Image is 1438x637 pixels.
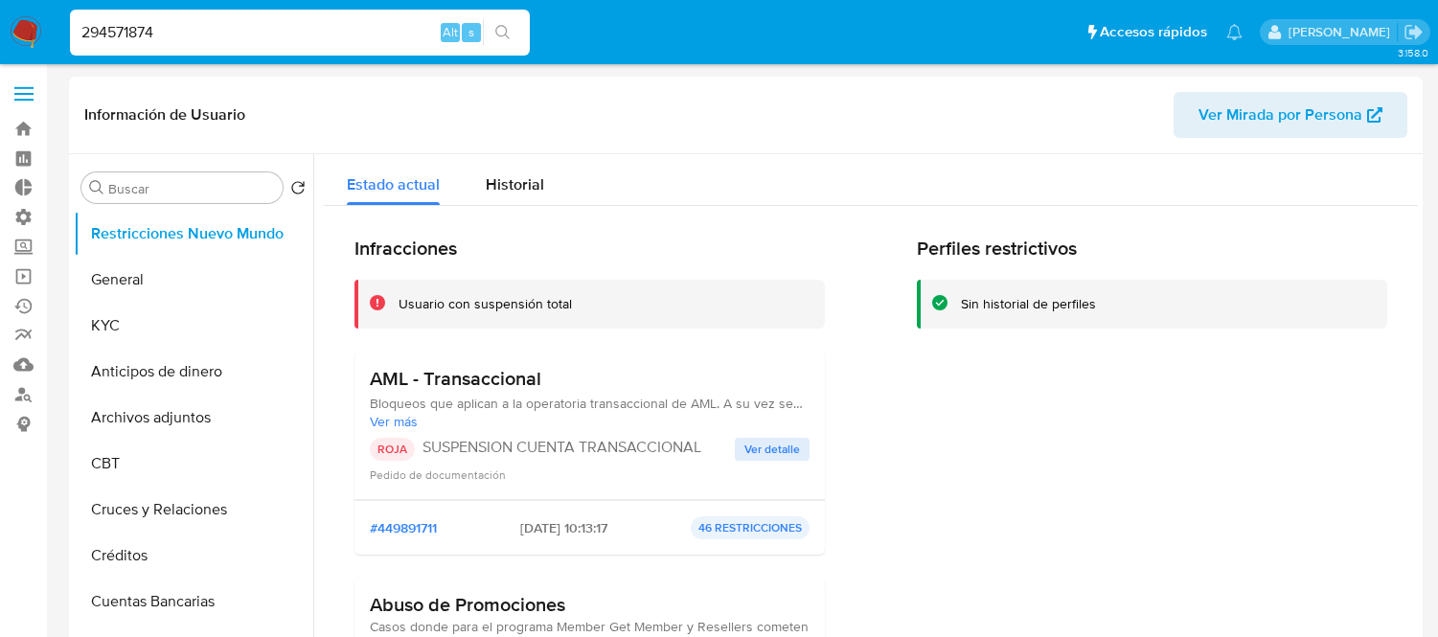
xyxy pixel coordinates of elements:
button: Buscar [89,180,104,195]
a: Salir [1404,22,1424,42]
button: Volver al orden por defecto [290,180,306,201]
button: search-icon [483,19,522,46]
span: Alt [443,23,458,41]
input: Buscar usuario o caso... [70,20,530,45]
button: Cuentas Bancarias [74,579,313,625]
p: zoe.breuer@mercadolibre.com [1289,23,1397,41]
span: s [468,23,474,41]
button: Anticipos de dinero [74,349,313,395]
button: Archivos adjuntos [74,395,313,441]
h1: Información de Usuario [84,105,245,125]
button: CBT [74,441,313,487]
button: Créditos [74,533,313,579]
a: Notificaciones [1226,24,1243,40]
button: General [74,257,313,303]
button: KYC [74,303,313,349]
button: Cruces y Relaciones [74,487,313,533]
span: Ver Mirada por Persona [1198,92,1362,138]
span: Accesos rápidos [1100,22,1207,42]
button: Ver Mirada por Persona [1174,92,1407,138]
button: Restricciones Nuevo Mundo [74,211,313,257]
input: Buscar [108,180,275,197]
